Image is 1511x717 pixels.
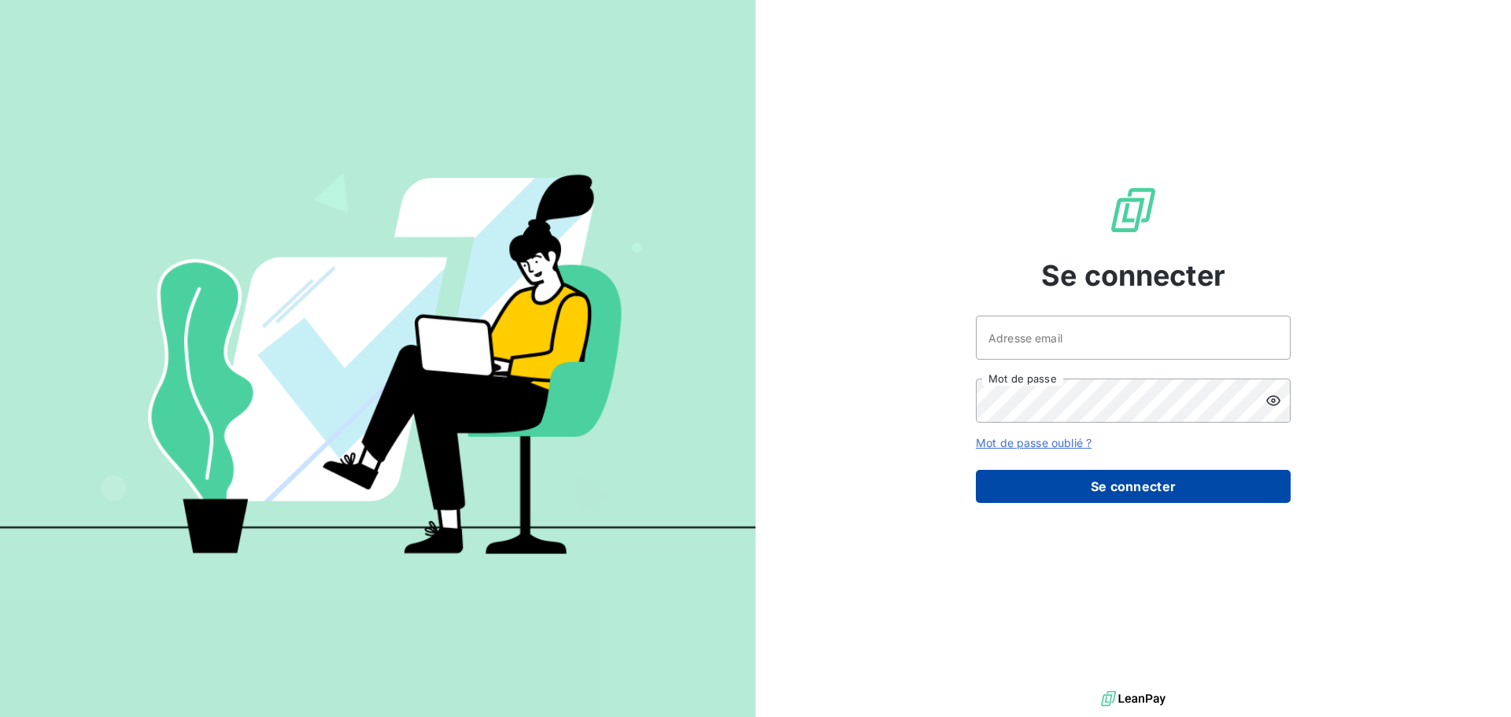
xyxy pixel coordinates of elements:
[976,436,1092,449] a: Mot de passe oublié ?
[976,470,1291,503] button: Se connecter
[1041,254,1225,297] span: Se connecter
[1108,185,1158,235] img: Logo LeanPay
[976,316,1291,360] input: placeholder
[1101,687,1166,711] img: logo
